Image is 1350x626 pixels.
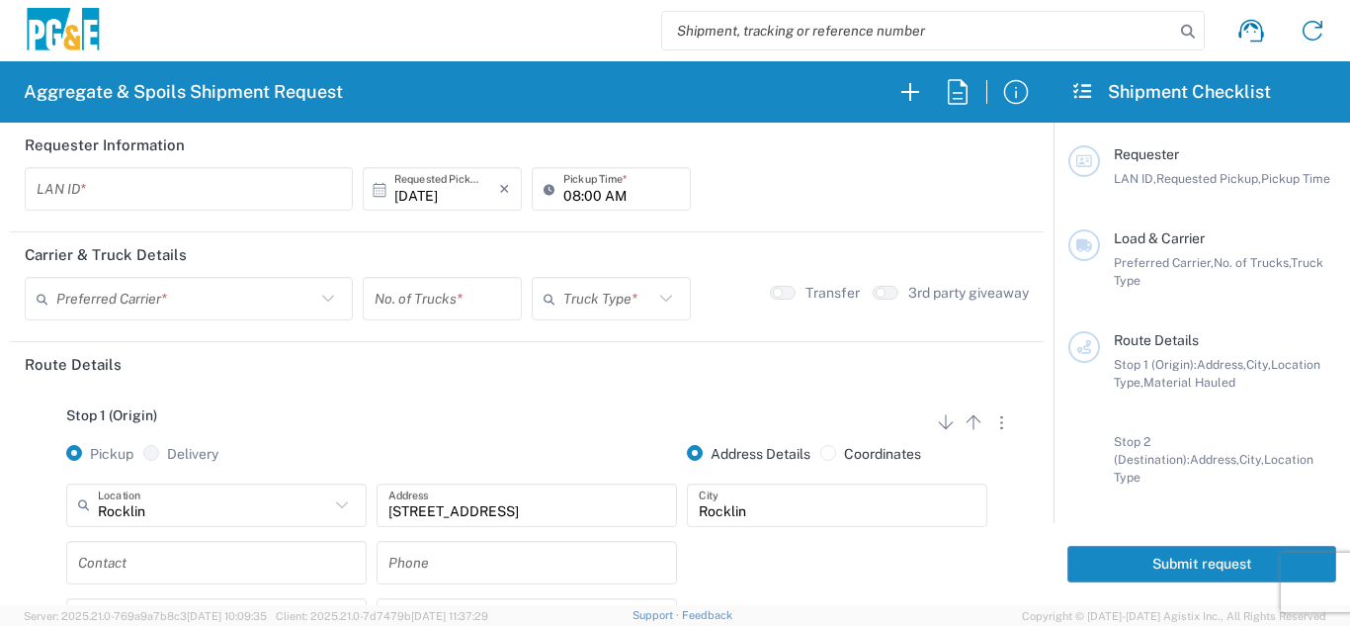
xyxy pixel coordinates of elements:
span: Material Hauled [1143,375,1235,390]
span: Client: 2025.21.0-7d7479b [276,610,488,622]
a: Feedback [682,609,732,621]
span: Stop 2 (Destination): [1114,434,1190,467]
label: 3rd party giveaway [908,284,1029,302]
span: Pickup Time [1261,171,1330,186]
h2: Carrier & Truck Details [25,245,187,265]
span: Stop 1 (Origin): [1114,357,1197,372]
img: pge [24,8,103,54]
h2: Requester Information [25,135,185,155]
span: Server: 2025.21.0-769a9a7b8c3 [24,610,267,622]
span: Preferred Carrier, [1114,255,1214,270]
span: Stop 1 (Origin) [66,407,157,423]
span: City, [1246,357,1271,372]
h2: Aggregate & Spoils Shipment Request [24,80,343,104]
label: Coordinates [820,445,921,463]
span: Address, [1197,357,1246,372]
span: LAN ID, [1114,171,1156,186]
span: Requested Pickup, [1156,171,1261,186]
span: [DATE] 10:09:35 [187,610,267,622]
span: Address, [1190,452,1239,467]
a: Support [633,609,682,621]
label: Transfer [805,284,860,302]
span: City, [1239,452,1264,467]
h2: Shipment Checklist [1071,80,1271,104]
h2: Route Details [25,355,122,375]
span: [DATE] 11:37:29 [411,610,488,622]
span: Copyright © [DATE]-[DATE] Agistix Inc., All Rights Reserved [1022,607,1326,625]
span: Requester [1114,146,1179,162]
span: Route Details [1114,332,1199,348]
input: Shipment, tracking or reference number [662,12,1174,49]
span: Load & Carrier [1114,230,1205,246]
label: Address Details [687,445,810,463]
i: × [499,173,510,205]
button: Submit request [1067,546,1336,582]
span: No. of Trucks, [1214,255,1291,270]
